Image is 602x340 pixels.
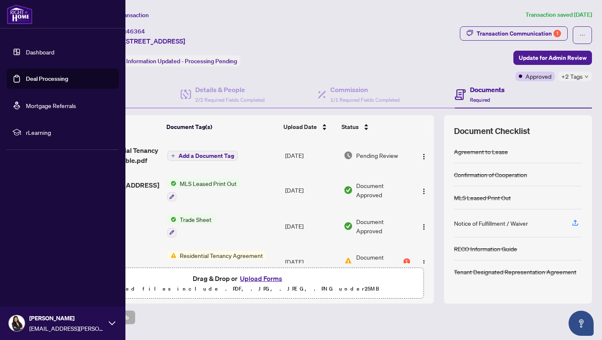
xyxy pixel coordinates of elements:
[104,55,240,67] div: Status:
[421,153,427,160] img: Logo
[525,72,551,81] span: Approved
[176,251,266,260] span: Residential Tenancy Agreement
[356,151,398,160] span: Pending Review
[171,154,175,158] span: plus
[454,193,511,202] div: MLS Leased Print Out
[454,244,517,253] div: RECO Information Guide
[342,122,359,131] span: Status
[54,268,423,299] span: Drag & Drop orUpload FormsSupported files include .PDF, .JPG, .JPEG, .PNG under25MB
[454,125,530,137] span: Document Checklist
[26,48,54,56] a: Dashboard
[7,4,33,24] img: logo
[193,273,285,284] span: Drag & Drop or
[460,26,568,41] button: Transaction Communication1
[454,267,576,276] div: Tenant Designated Representation Agreement
[167,150,238,161] button: Add a Document Tag
[26,128,113,137] span: rLearning
[417,183,431,197] button: Logo
[417,149,431,162] button: Logo
[179,153,234,159] span: Add a Document Tag
[330,85,400,95] h4: Commission
[280,115,338,139] th: Upload Date
[29,324,105,333] span: [EMAIL_ADDRESS][PERSON_NAME][DOMAIN_NAME]
[454,219,528,228] div: Notice of Fulfillment / Waiver
[283,122,317,131] span: Upload Date
[104,36,185,46] span: TH39-[STREET_ADDRESS]
[470,97,490,103] span: Required
[513,51,592,65] button: Update for Admin Review
[344,222,353,231] img: Document Status
[167,215,176,224] img: Status Icon
[470,85,505,95] h4: Documents
[195,85,265,95] h4: Details & People
[421,260,427,266] img: Logo
[421,188,427,195] img: Logo
[167,251,266,273] button: Status IconResidential Tenancy Agreement
[126,57,237,65] span: Information Updated - Processing Pending
[584,75,589,79] span: down
[421,224,427,230] img: Logo
[167,179,240,201] button: Status IconMLS Leased Print Out
[454,147,508,156] div: Agreement to Lease
[282,244,340,280] td: [DATE]
[26,75,68,82] a: Deal Processing
[403,258,410,265] div: 1
[59,284,418,294] p: Supported files include .PDF, .JPG, .JPEG, .PNG under 25 MB
[344,185,353,195] img: Document Status
[579,32,585,38] span: ellipsis
[356,217,410,235] span: Document Approved
[167,151,238,161] button: Add a Document Tag
[282,172,340,208] td: [DATE]
[338,115,411,139] th: Status
[477,27,561,40] div: Transaction Communication
[569,311,594,336] button: Open asap
[167,215,215,237] button: Status IconTrade Sheet
[282,139,340,172] td: [DATE]
[126,28,145,35] span: 46364
[237,273,285,284] button: Upload Forms
[9,315,25,331] img: Profile Icon
[417,255,431,268] button: Logo
[344,257,353,266] img: Document Status
[29,314,105,323] span: [PERSON_NAME]
[356,181,410,199] span: Document Approved
[195,97,265,103] span: 2/2 Required Fields Completed
[176,215,215,224] span: Trade Sheet
[454,170,527,179] div: Confirmation of Cooperation
[525,10,592,20] article: Transaction saved [DATE]
[104,11,149,19] span: View Transaction
[176,179,240,188] span: MLS Leased Print Out
[356,252,402,271] span: Document Needs Work
[167,251,176,260] img: Status Icon
[519,51,587,64] span: Update for Admin Review
[26,102,76,109] a: Mortgage Referrals
[167,179,176,188] img: Status Icon
[561,72,583,81] span: +2 Tags
[554,30,561,37] div: 1
[330,97,400,103] span: 1/1 Required Fields Completed
[163,115,281,139] th: Document Tag(s)
[417,219,431,233] button: Logo
[282,208,340,244] td: [DATE]
[344,151,353,160] img: Document Status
